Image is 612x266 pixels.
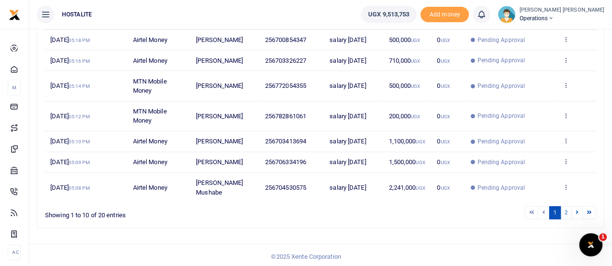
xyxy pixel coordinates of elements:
small: 05:09 PM [69,160,90,165]
span: [DATE] [50,138,90,145]
span: 500,000 [388,82,420,89]
small: UGX [411,114,420,119]
span: 0 [437,138,449,145]
span: 256704530575 [265,184,306,191]
small: 05:08 PM [69,185,90,191]
span: HOSTALITE [58,10,96,19]
span: [PERSON_NAME] Mushabe [196,179,243,196]
span: [PERSON_NAME] [196,112,243,120]
small: [PERSON_NAME] [PERSON_NAME] [519,6,604,14]
small: UGX [440,160,449,165]
a: Add money [420,10,469,17]
span: 710,000 [388,57,420,64]
span: Pending Approval [477,82,525,90]
small: UGX [440,84,449,89]
span: Operations [519,14,604,23]
span: 256782861061 [265,112,306,120]
span: salary [DATE] [329,184,366,191]
small: UGX [411,84,420,89]
span: Add money [420,7,469,23]
span: 2,241,000 [388,184,425,191]
span: 500,000 [388,36,420,43]
small: UGX [440,38,449,43]
span: Airtel Money [133,184,167,191]
span: 0 [437,57,449,64]
span: salary [DATE] [329,57,366,64]
small: UGX [440,114,449,119]
span: UGX 9,513,753 [368,10,409,19]
span: 1 [599,233,607,241]
small: UGX [440,139,449,144]
span: [DATE] [50,36,90,43]
small: UGX [411,58,420,64]
small: UGX [416,160,425,165]
a: 1 [549,206,561,219]
img: profile-user [498,6,515,23]
span: 0 [437,112,449,120]
span: 256772054355 [265,82,306,89]
span: Pending Approval [477,36,525,44]
div: Showing 1 to 10 of 20 entries [45,205,271,220]
li: Toup your wallet [420,7,469,23]
small: UGX [411,38,420,43]
span: [PERSON_NAME] [196,138,243,145]
span: 256703413694 [265,138,306,145]
span: salary [DATE] [329,138,366,145]
span: salary [DATE] [329,82,366,89]
small: 05:12 PM [69,114,90,119]
span: Airtel Money [133,138,167,145]
span: [DATE] [50,184,90,191]
span: 0 [437,184,449,191]
li: M [8,80,21,96]
span: Airtel Money [133,57,167,64]
span: Pending Approval [477,56,525,65]
span: Pending Approval [477,158,525,167]
span: [DATE] [50,158,90,166]
span: 0 [437,82,449,89]
span: [DATE] [50,82,90,89]
iframe: Intercom live chat [579,233,602,256]
span: 1,100,000 [388,138,425,145]
span: [DATE] [50,57,90,64]
span: 256703326227 [265,57,306,64]
span: 256706334196 [265,158,306,166]
span: [PERSON_NAME] [196,82,243,89]
span: [DATE] [50,112,90,120]
small: UGX [440,58,449,64]
small: 05:14 PM [69,84,90,89]
a: UGX 9,513,753 [361,6,417,23]
span: 0 [437,158,449,166]
span: 256700854347 [265,36,306,43]
span: Airtel Money [133,158,167,166]
small: UGX [416,139,425,144]
span: [PERSON_NAME] [196,36,243,43]
span: Pending Approval [477,183,525,192]
a: logo-small logo-large logo-large [9,11,20,18]
span: [PERSON_NAME] [196,158,243,166]
small: 05:18 PM [69,38,90,43]
a: profile-user [PERSON_NAME] [PERSON_NAME] Operations [498,6,604,23]
span: MTN Mobile Money [133,108,167,125]
span: Pending Approval [477,112,525,120]
span: Airtel Money [133,36,167,43]
span: MTN Mobile Money [133,78,167,95]
small: 05:16 PM [69,58,90,64]
li: Ac [8,244,21,260]
small: 05:10 PM [69,139,90,144]
span: [PERSON_NAME] [196,57,243,64]
span: salary [DATE] [329,36,366,43]
span: salary [DATE] [329,158,366,166]
span: 0 [437,36,449,43]
span: salary [DATE] [329,112,366,120]
span: Pending Approval [477,137,525,146]
a: 2 [560,206,572,219]
li: Wallet ballance [357,6,420,23]
small: UGX [416,185,425,191]
img: logo-small [9,9,20,21]
span: 1,500,000 [388,158,425,166]
span: 200,000 [388,112,420,120]
small: UGX [440,185,449,191]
